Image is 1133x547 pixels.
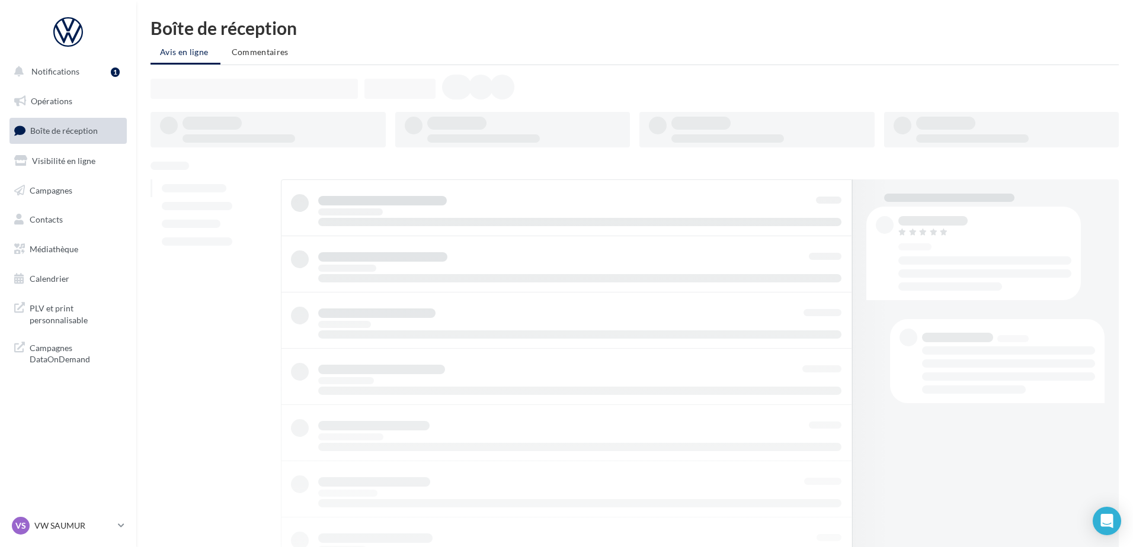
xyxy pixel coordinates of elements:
span: Notifications [31,66,79,76]
button: Notifications 1 [7,59,124,84]
span: Calendrier [30,273,69,284]
span: Contacts [30,214,63,224]
div: 1 [111,67,120,77]
span: PLV et print personnalisable [30,300,122,326]
a: Boîte de réception [7,118,129,143]
a: Campagnes DataOnDemand [7,335,129,370]
a: Campagnes [7,178,129,203]
a: Opérations [7,89,129,114]
div: Open Intercom Messenger [1093,507,1121,535]
a: PLV et print personnalisable [7,295,129,330]
a: Contacts [7,207,129,232]
span: Campagnes [30,185,72,195]
span: Médiathèque [30,244,78,254]
span: Boîte de réception [30,126,98,136]
a: VS VW SAUMUR [9,514,127,537]
a: Médiathèque [7,237,129,262]
span: Campagnes DataOnDemand [30,340,122,365]
a: Visibilité en ligne [7,149,129,173]
a: Calendrier [7,266,129,291]
p: VW SAUMUR [34,520,113,532]
div: Boîte de réception [151,19,1119,37]
span: Visibilité en ligne [32,156,95,166]
span: VS [15,520,26,532]
span: Opérations [31,96,72,106]
span: Commentaires [232,47,289,57]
